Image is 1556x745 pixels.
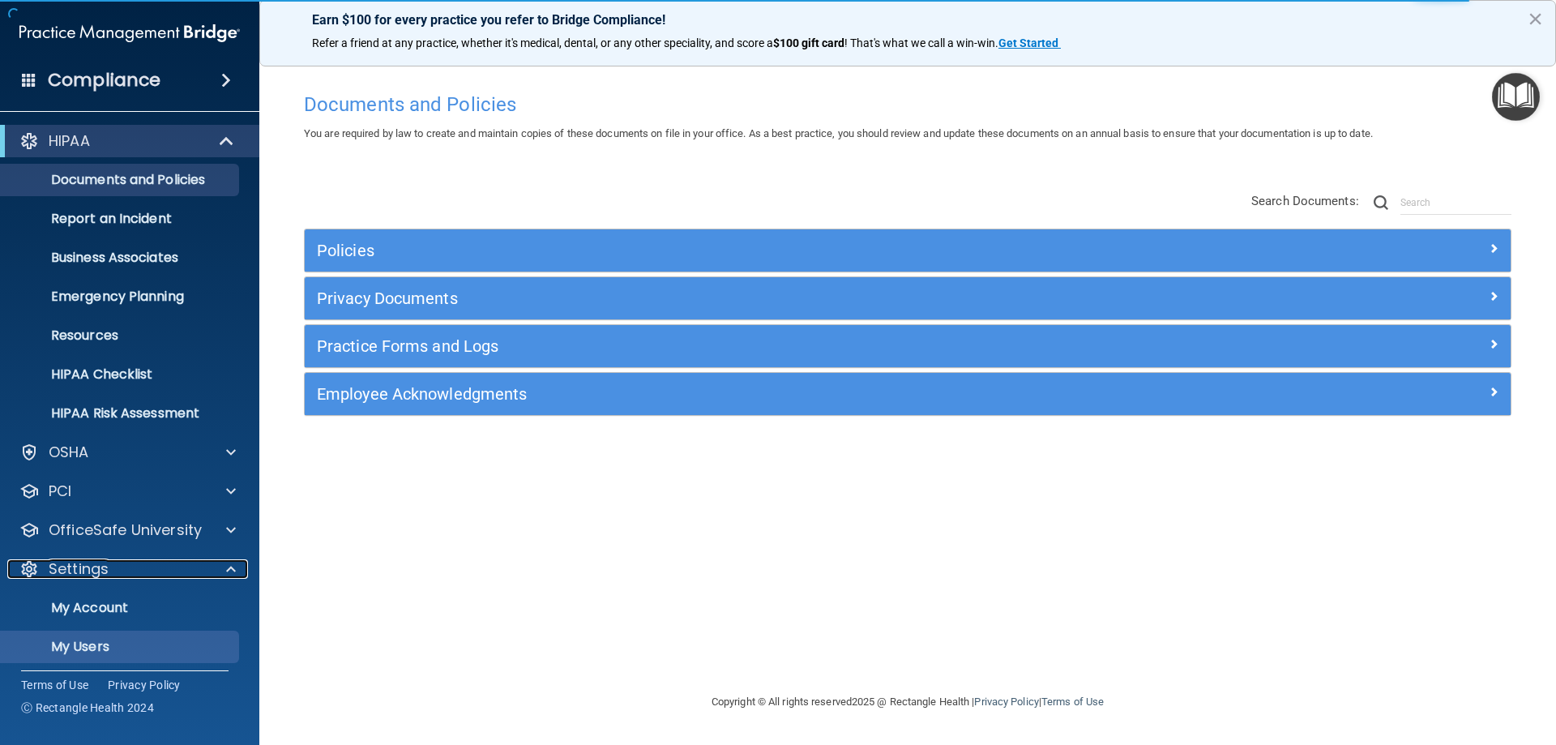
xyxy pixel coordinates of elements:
[21,700,154,716] span: Ⓒ Rectangle Health 2024
[1492,73,1540,121] button: Open Resource Center
[773,36,844,49] strong: $100 gift card
[49,520,202,540] p: OfficeSafe University
[19,482,236,501] a: PCI
[108,677,181,693] a: Privacy Policy
[11,366,232,383] p: HIPAA Checklist
[49,443,89,462] p: OSHA
[11,600,232,616] p: My Account
[304,94,1511,115] h4: Documents and Policies
[312,12,1503,28] p: Earn $100 for every practice you refer to Bridge Compliance!
[11,172,232,188] p: Documents and Policies
[49,559,109,579] p: Settings
[1041,696,1104,708] a: Terms of Use
[304,127,1373,139] span: You are required by law to create and maintain copies of these documents on file in your office. ...
[11,639,232,655] p: My Users
[317,238,1498,263] a: Policies
[317,381,1498,407] a: Employee Acknowledgments
[11,211,232,227] p: Report an Incident
[844,36,998,49] span: ! That's what we call a win-win.
[312,36,773,49] span: Refer a friend at any practice, whether it's medical, dental, or any other speciality, and score a
[1528,6,1543,32] button: Close
[317,385,1197,403] h5: Employee Acknowledgments
[317,333,1498,359] a: Practice Forms and Logs
[1251,194,1359,208] span: Search Documents:
[49,131,90,151] p: HIPAA
[998,36,1058,49] strong: Get Started
[317,289,1197,307] h5: Privacy Documents
[11,289,232,305] p: Emergency Planning
[1374,195,1388,210] img: ic-search.3b580494.png
[317,337,1197,355] h5: Practice Forms and Logs
[48,69,160,92] h4: Compliance
[19,17,240,49] img: PMB logo
[19,559,236,579] a: Settings
[317,242,1197,259] h5: Policies
[317,285,1498,311] a: Privacy Documents
[19,520,236,540] a: OfficeSafe University
[19,131,235,151] a: HIPAA
[11,328,232,344] p: Resources
[998,36,1061,49] a: Get Started
[612,676,1203,728] div: Copyright © All rights reserved 2025 @ Rectangle Health | |
[974,696,1038,708] a: Privacy Policy
[49,482,71,501] p: PCI
[1400,191,1511,215] input: Search
[21,677,88,693] a: Terms of Use
[19,443,236,462] a: OSHA
[11,405,232,422] p: HIPAA Risk Assessment
[11,250,232,266] p: Business Associates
